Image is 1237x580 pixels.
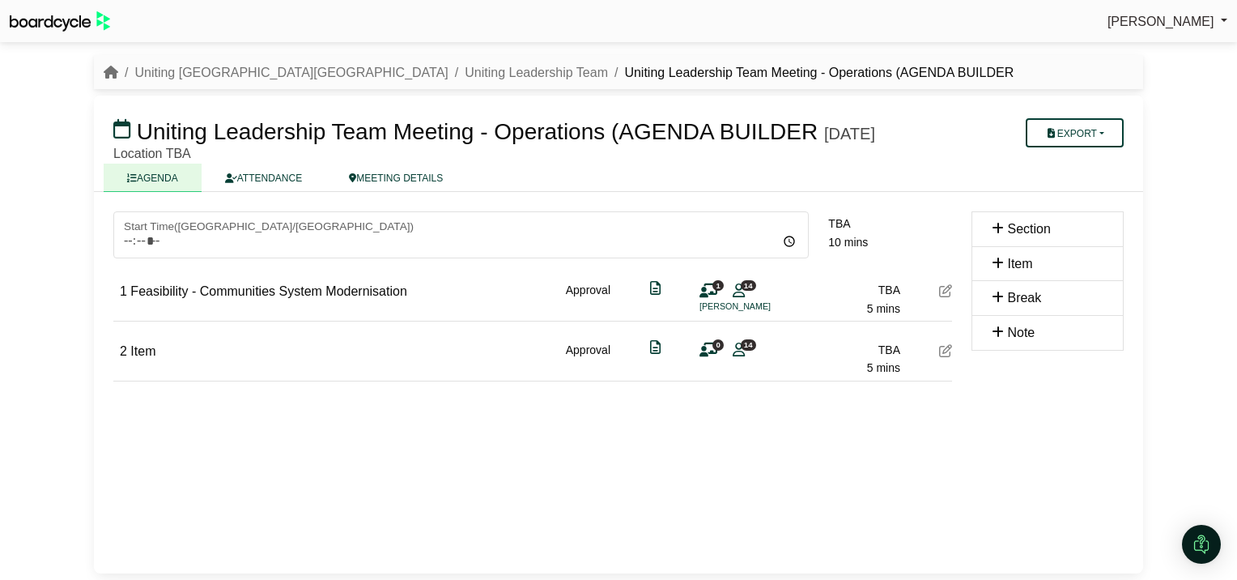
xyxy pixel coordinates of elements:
[824,124,875,143] div: [DATE]
[134,66,448,79] a: Uniting [GEOGRAPHIC_DATA][GEOGRAPHIC_DATA]
[1107,11,1227,32] a: [PERSON_NAME]
[699,300,821,313] li: [PERSON_NAME]
[787,341,900,359] div: TBA
[712,280,724,291] span: 1
[104,164,202,192] a: AGENDA
[1026,118,1124,147] button: Export
[1182,525,1221,564] div: Open Intercom Messenger
[120,284,127,298] span: 1
[137,119,818,144] span: Uniting Leadership Team Meeting - Operations (AGENDA BUILDER
[1107,15,1214,28] span: [PERSON_NAME]
[130,344,155,358] span: Item
[1007,291,1041,305] span: Break
[202,164,325,192] a: ATTENDANCE
[325,164,466,192] a: MEETING DETAILS
[787,281,900,299] div: TBA
[867,361,900,374] span: 5 mins
[10,11,110,32] img: BoardcycleBlackGreen-aaafeed430059cb809a45853b8cf6d952af9d84e6e89e1f1685b34bfd5cb7d64.svg
[1007,222,1050,236] span: Section
[828,215,952,232] div: TBA
[120,344,127,358] span: 2
[828,236,868,249] span: 10 mins
[608,62,1014,83] li: Uniting Leadership Team Meeting - Operations (AGENDA BUILDER
[566,281,610,318] div: Approval
[1007,257,1032,271] span: Item
[113,147,191,160] span: Location TBA
[867,302,900,315] span: 5 mins
[566,341,610,377] div: Approval
[130,284,406,298] span: Feasibility - Communities System Modernisation
[104,62,1014,83] nav: breadcrumb
[712,339,724,350] span: 0
[741,339,756,350] span: 14
[741,280,756,291] span: 14
[465,66,608,79] a: Uniting Leadership Team
[1007,326,1035,339] span: Note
